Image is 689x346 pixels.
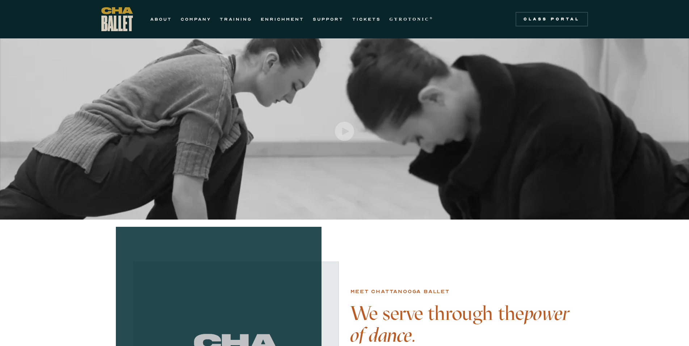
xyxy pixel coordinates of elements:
[313,15,344,24] a: SUPPORT
[430,16,434,20] sup: ®
[390,15,434,24] a: GYROTONIC®
[150,15,172,24] a: ABOUT
[350,287,450,296] div: Meet chattanooga ballet
[516,12,588,26] a: Class Portal
[220,15,252,24] a: TRAINING
[520,16,584,22] div: Class Portal
[352,15,381,24] a: TICKETS
[101,7,133,31] a: home
[261,15,304,24] a: ENRICHMENT
[390,17,430,22] strong: GYROTONIC
[350,303,574,346] h4: We serve through the
[181,15,211,24] a: COMPANY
